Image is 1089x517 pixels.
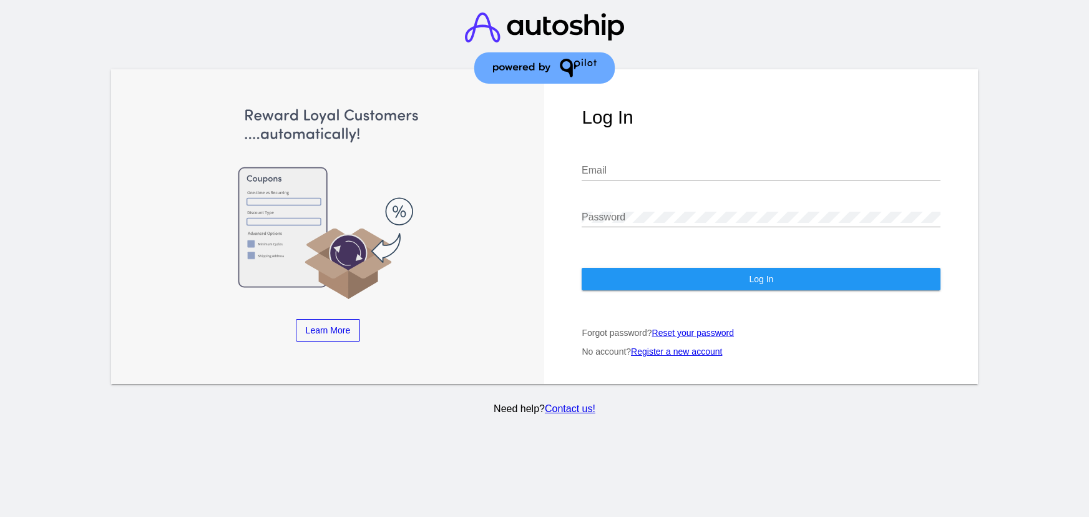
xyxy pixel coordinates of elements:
[582,347,940,357] p: No account?
[296,319,361,342] a: Learn More
[582,107,940,128] h1: Log In
[582,268,940,290] button: Log In
[652,328,735,338] a: Reset your password
[149,107,507,301] img: Apply Coupons Automatically to Scheduled Orders with QPilot
[545,403,595,414] a: Contact us!
[631,347,722,357] a: Register a new account
[582,165,940,176] input: Email
[109,403,980,415] p: Need help?
[749,274,773,284] span: Log In
[582,328,940,338] p: Forgot password?
[306,325,351,335] span: Learn More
